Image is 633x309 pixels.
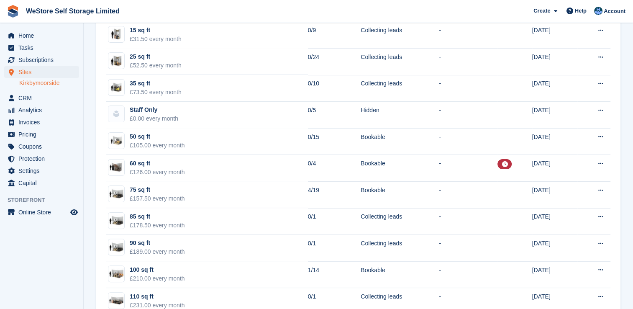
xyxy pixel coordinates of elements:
img: 100-sqft-unit.jpg [108,268,124,280]
td: Collecting leads [361,235,439,262]
span: Analytics [18,104,69,116]
div: 15 sq ft [130,26,182,35]
td: 0/24 [308,48,361,75]
div: £105.00 every month [130,141,185,150]
td: - [439,155,497,182]
div: £31.50 every month [130,35,182,44]
td: - [439,102,497,129]
td: [DATE] [532,102,577,129]
div: £178.50 every month [130,221,185,230]
td: - [439,128,497,155]
div: 90 sq ft [130,239,185,247]
a: menu [4,92,79,104]
div: £210.00 every month [130,274,185,283]
a: WeStore Self Storage Limited [23,4,123,18]
td: 0/9 [308,22,361,49]
span: Help [575,7,587,15]
div: 100 sq ft [130,265,185,274]
img: stora-icon-8386f47178a22dfd0bd8f6a31ec36ba5ce8667c1dd55bd0f319d3a0aa187defe.svg [7,5,19,18]
td: 0/1 [308,208,361,235]
td: [DATE] [532,208,577,235]
a: menu [4,42,79,54]
a: menu [4,30,79,41]
img: 15-sqft-unit.jpg [108,28,124,40]
a: menu [4,141,79,152]
div: Staff Only [130,106,178,114]
td: [DATE] [532,128,577,155]
span: Invoices [18,116,69,128]
td: Bookable [361,261,439,288]
div: 25 sq ft [130,52,182,61]
div: £157.50 every month [130,194,185,203]
td: Collecting leads [361,22,439,49]
td: [DATE] [532,48,577,75]
img: 75-sqft-unit.jpg [108,188,124,200]
td: Bookable [361,128,439,155]
td: - [439,181,497,208]
span: Account [604,7,625,15]
span: CRM [18,92,69,104]
span: Online Store [18,206,69,218]
img: 25-sqft-unit.jpg [108,55,124,67]
span: Pricing [18,129,69,140]
td: 0/15 [308,128,361,155]
span: Protection [18,153,69,165]
td: [DATE] [532,75,577,102]
div: £126.00 every month [130,168,185,177]
span: Home [18,30,69,41]
td: - [439,235,497,262]
a: menu [4,165,79,177]
a: menu [4,116,79,128]
img: 50-sqft-unit.jpg [108,135,124,147]
td: Collecting leads [361,208,439,235]
td: 0/4 [308,155,361,182]
a: menu [4,206,79,218]
span: Coupons [18,141,69,152]
a: menu [4,54,79,66]
a: menu [4,153,79,165]
td: [DATE] [532,235,577,262]
td: 1/14 [308,261,361,288]
td: 4/19 [308,181,361,208]
div: 110 sq ft [130,292,185,301]
td: - [439,261,497,288]
td: Bookable [361,181,439,208]
img: 120-sqft-unit.jpg [108,294,124,306]
img: 35-sqft-unit.jpg [108,82,124,94]
div: 50 sq ft [130,132,185,141]
span: Storefront [8,196,83,204]
img: blank-unit-type-icon-ffbac7b88ba66c5e286b0e438baccc4b9c83835d4c34f86887a83fc20ec27e7b.svg [108,106,124,122]
td: 0/10 [308,75,361,102]
span: Capital [18,177,69,189]
div: 85 sq ft [130,212,185,221]
td: - [439,75,497,102]
td: Collecting leads [361,48,439,75]
td: - [439,22,497,49]
a: menu [4,66,79,78]
img: 60-sqft-unit.jpg [108,161,124,173]
span: Settings [18,165,69,177]
td: 0/5 [308,102,361,129]
div: £73.50 every month [130,88,182,97]
td: Bookable [361,155,439,182]
img: 75-sqft-unit.jpg [108,241,124,253]
div: 75 sq ft [130,185,185,194]
span: Tasks [18,42,69,54]
a: Preview store [69,207,79,217]
div: 60 sq ft [130,159,185,168]
a: Kirkbymoorside [19,79,79,87]
td: [DATE] [532,261,577,288]
td: [DATE] [532,22,577,49]
a: menu [4,129,79,140]
div: £0.00 every month [130,114,178,123]
a: menu [4,177,79,189]
td: - [439,48,497,75]
a: menu [4,104,79,116]
span: Create [533,7,550,15]
td: [DATE] [532,181,577,208]
td: [DATE] [532,155,577,182]
td: Collecting leads [361,75,439,102]
img: 75-sqft-unit.jpg [108,215,124,227]
td: - [439,208,497,235]
td: Hidden [361,102,439,129]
